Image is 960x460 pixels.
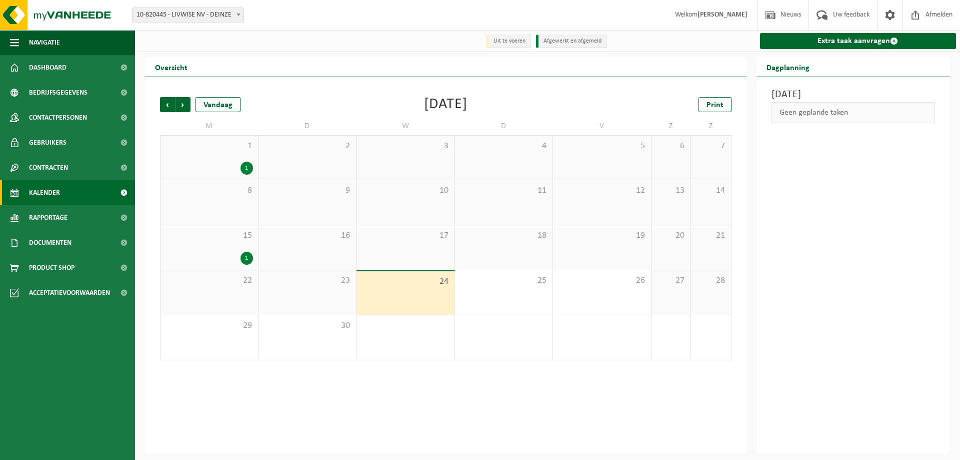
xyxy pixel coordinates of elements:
div: 1 [240,162,253,175]
span: 23 [263,275,351,286]
li: Uit te voeren [486,35,531,48]
a: Print [698,97,731,112]
span: 2 [263,141,351,152]
span: 3 [361,141,449,152]
span: 30 [263,320,351,331]
span: 4 [460,141,548,152]
span: 25 [460,275,548,286]
span: Dashboard [29,55,66,80]
strong: [PERSON_NAME] [697,11,747,19]
span: Documenten [29,230,71,255]
span: 24 [361,276,449,287]
span: 11 [460,185,548,196]
span: Print [706,101,723,109]
span: 10-820445 - LIVWISE NV - DEINZE [132,8,243,22]
span: 27 [656,275,686,286]
span: Navigatie [29,30,60,55]
span: 26 [558,275,646,286]
td: Z [651,117,691,135]
span: Vorige [160,97,175,112]
a: Extra taak aanvragen [760,33,956,49]
h2: Overzicht [145,57,197,77]
td: V [553,117,651,135]
div: Vandaag [195,97,240,112]
span: Contactpersonen [29,105,87,130]
span: 8 [165,185,253,196]
span: 15 [165,230,253,241]
span: 5 [558,141,646,152]
span: 12 [558,185,646,196]
span: 16 [263,230,351,241]
span: 20 [656,230,686,241]
span: Kalender [29,180,60,205]
td: D [258,117,357,135]
td: D [455,117,553,135]
span: 19 [558,230,646,241]
span: 10 [361,185,449,196]
span: Rapportage [29,205,67,230]
div: [DATE] [424,97,467,112]
span: 22 [165,275,253,286]
span: 13 [656,185,686,196]
span: 1 [165,141,253,152]
span: Volgende [175,97,190,112]
span: Contracten [29,155,68,180]
div: Geen geplande taken [771,102,935,123]
span: 18 [460,230,548,241]
h2: Dagplanning [756,57,819,77]
span: 21 [696,230,725,241]
h3: [DATE] [771,87,935,102]
td: W [356,117,455,135]
span: 10-820445 - LIVWISE NV - DEINZE [132,8,244,23]
span: 28 [696,275,725,286]
td: Z [691,117,731,135]
span: Acceptatievoorwaarden [29,280,110,305]
div: 1 [240,252,253,265]
span: Product Shop [29,255,74,280]
span: 7 [696,141,725,152]
span: Gebruikers [29,130,66,155]
li: Afgewerkt en afgemeld [536,35,607,48]
span: 9 [263,185,351,196]
span: Bedrijfsgegevens [29,80,87,105]
span: 29 [165,320,253,331]
span: 17 [361,230,449,241]
span: 14 [696,185,725,196]
span: 6 [656,141,686,152]
td: M [160,117,258,135]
